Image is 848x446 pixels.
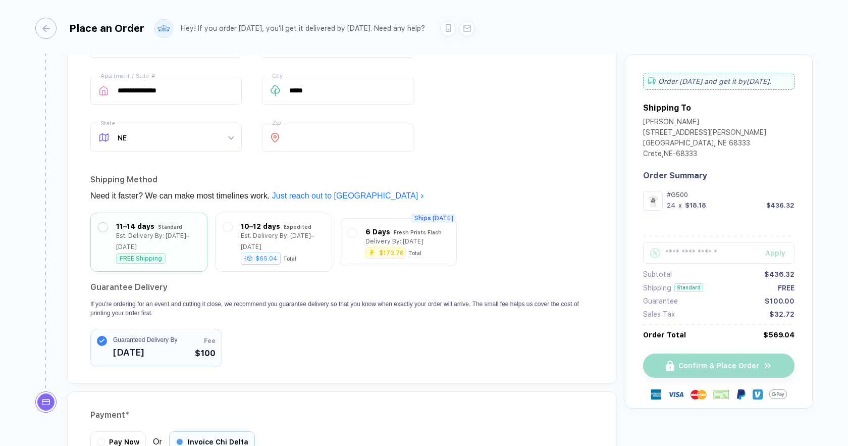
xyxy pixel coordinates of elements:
[379,250,404,256] div: $173.76
[69,22,144,34] div: Place an Order
[90,172,594,188] div: Shipping Method
[763,331,794,339] div: $569.04
[411,214,456,223] span: Ships [DATE]
[90,407,594,423] div: Payment
[643,284,671,292] div: Shipping
[118,124,234,151] span: NE
[667,191,794,199] div: #G500
[188,438,248,446] span: Invoice Chi Delta
[348,226,449,258] div: 6 Days Fresh Prints FlashDelivery By: [DATE]$173.76Total
[272,191,425,200] a: Just reach out to [GEOGRAPHIC_DATA]
[753,389,763,400] img: Venmo
[643,171,794,180] div: Order Summary
[674,283,703,292] div: Standard
[158,221,182,232] div: Standard
[394,227,442,238] div: Fresh Prints Flash
[643,103,691,113] div: Shipping To
[643,73,794,90] div: Order [DATE] and get it by [DATE] .
[113,344,177,361] span: [DATE]
[643,118,766,128] div: [PERSON_NAME]
[646,193,660,208] img: 2df46aa1-3062-4b0f-a98e-54fb20b599b8_nt_front_1756926580478.jpg
[765,297,794,305] div: $100.00
[769,385,787,403] img: GPay
[778,284,794,292] div: FREE
[116,230,199,253] div: Est. Delivery By: [DATE]–[DATE]
[155,20,173,37] img: user profile
[691,386,707,403] img: master-card
[753,242,794,264] button: Apply
[241,221,280,232] div: 10–12 days
[736,389,746,400] img: Paypal
[643,150,766,160] div: Crete , NE - 68333
[116,221,154,232] div: 11–14 days
[667,202,675,209] div: 24
[204,336,216,345] span: Fee
[90,188,594,204] div: Need it faster? We can make most timelines work.
[408,250,421,256] div: Total
[643,331,686,339] div: Order Total
[98,221,199,264] div: 11–14 days StandardEst. Delivery By: [DATE]–[DATE]FREE Shipping
[90,329,222,367] button: Guaranteed Delivery By[DATE]Fee$100
[713,389,729,400] img: cheque
[643,139,766,150] div: [GEOGRAPHIC_DATA], NE 68333
[223,221,324,264] div: 10–12 days ExpeditedEst. Delivery By: [DATE]–[DATE]$65.04Total
[765,249,794,257] div: Apply
[685,202,706,209] div: $18.18
[643,128,766,139] div: [STREET_ADDRESS][PERSON_NAME]
[241,253,281,265] div: $65.04
[195,348,216,360] span: $100
[365,236,423,247] div: Delivery By: [DATE]
[643,270,672,278] div: Subtotal
[651,389,661,400] img: express
[764,270,794,278] div: $436.32
[643,310,675,318] div: Sales Tax
[283,256,296,262] div: Total
[109,438,139,446] span: Pay Now
[668,386,684,403] img: visa
[769,310,794,318] div: $32.72
[643,297,678,305] div: Guarantee
[90,279,594,295] h2: Guarantee Delivery
[365,226,390,237] div: 6 Days
[284,221,311,232] div: Expedited
[677,202,683,209] div: x
[113,335,177,344] span: Guaranteed Delivery By
[181,24,425,33] div: Hey! If you order [DATE], you'll get it delivered by [DATE]. Need any help?
[116,253,166,264] div: FREE Shipping
[90,300,594,318] p: If you're ordering for an event and cutting it close, we recommend you guarantee delivery so that...
[766,202,794,209] div: $436.32
[241,230,324,253] div: Est. Delivery By: [DATE]–[DATE]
